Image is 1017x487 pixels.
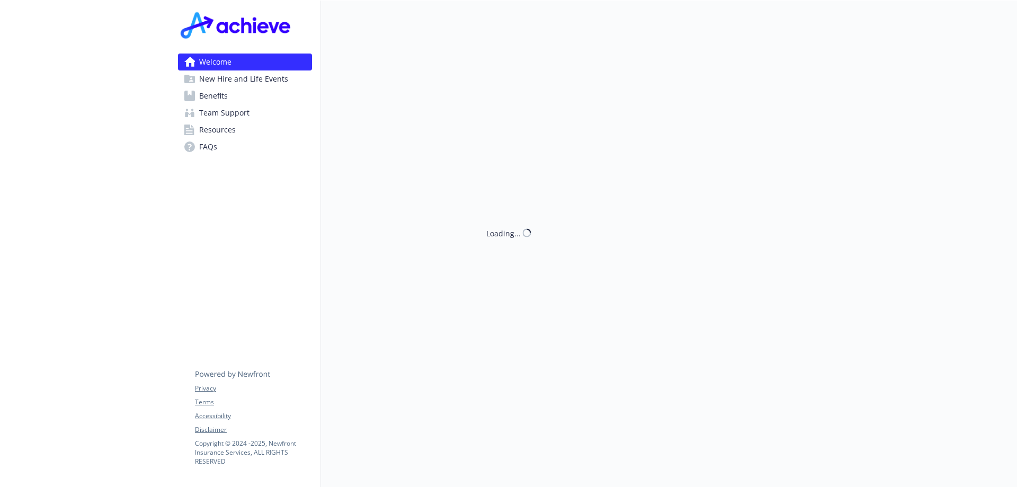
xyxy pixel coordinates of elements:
a: Benefits [178,87,312,104]
span: Resources [199,121,236,138]
a: FAQs [178,138,312,155]
span: FAQs [199,138,217,155]
a: Terms [195,397,311,407]
a: Team Support [178,104,312,121]
a: New Hire and Life Events [178,70,312,87]
span: New Hire and Life Events [199,70,288,87]
a: Accessibility [195,411,311,421]
span: Welcome [199,54,231,70]
a: Welcome [178,54,312,70]
p: Copyright © 2024 - 2025 , Newfront Insurance Services, ALL RIGHTS RESERVED [195,439,311,466]
a: Privacy [195,384,311,393]
div: Loading... [486,227,521,238]
span: Benefits [199,87,228,104]
a: Disclaimer [195,425,311,435]
span: Team Support [199,104,249,121]
a: Resources [178,121,312,138]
